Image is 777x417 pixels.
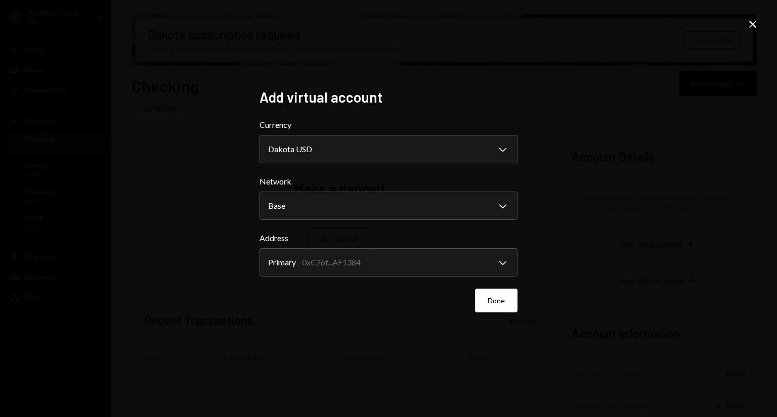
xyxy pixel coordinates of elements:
button: Done [475,289,517,312]
button: Network [260,192,517,220]
h2: Add virtual account [260,87,517,107]
label: Network [260,175,517,188]
div: 0xC26f...AF1384 [302,256,361,268]
button: Address [260,248,517,276]
label: Address [260,232,517,244]
label: Currency [260,119,517,131]
button: Currency [260,135,517,163]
